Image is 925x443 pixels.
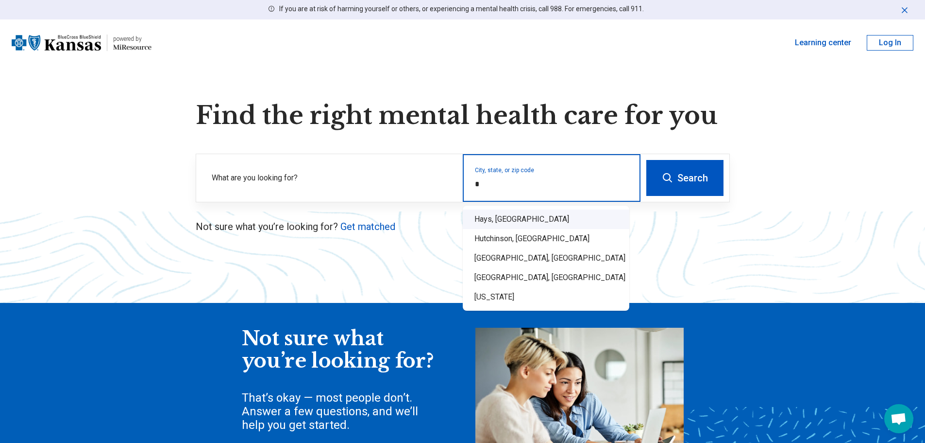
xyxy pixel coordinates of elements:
p: Not sure what you’re looking for? [196,220,730,233]
div: Hays, [GEOGRAPHIC_DATA] [463,210,629,229]
div: Suggestions [463,206,629,311]
a: Open chat [884,404,913,433]
div: [US_STATE] [463,287,629,307]
img: Blue Cross Blue Shield Kansas [12,31,101,54]
button: Log In [867,35,913,51]
div: Hutchinson, [GEOGRAPHIC_DATA] [463,229,629,248]
h1: Find the right mental health care for you [196,101,730,130]
div: Not sure what you’re looking for? [242,328,436,372]
label: What are you looking for? [212,172,451,184]
a: Get matched [340,221,395,232]
button: Dismiss [900,4,909,16]
a: Learning center [795,37,851,49]
p: If you are at risk of harming yourself or others, or experiencing a mental health crisis, call 98... [279,4,644,14]
button: Search [646,160,723,196]
div: That’s okay — most people don’t. Answer a few questions, and we’ll help you get started. [242,391,436,432]
div: [GEOGRAPHIC_DATA], [GEOGRAPHIC_DATA] [463,268,629,287]
div: [GEOGRAPHIC_DATA], [GEOGRAPHIC_DATA] [463,248,629,268]
div: powered by [113,35,151,43]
